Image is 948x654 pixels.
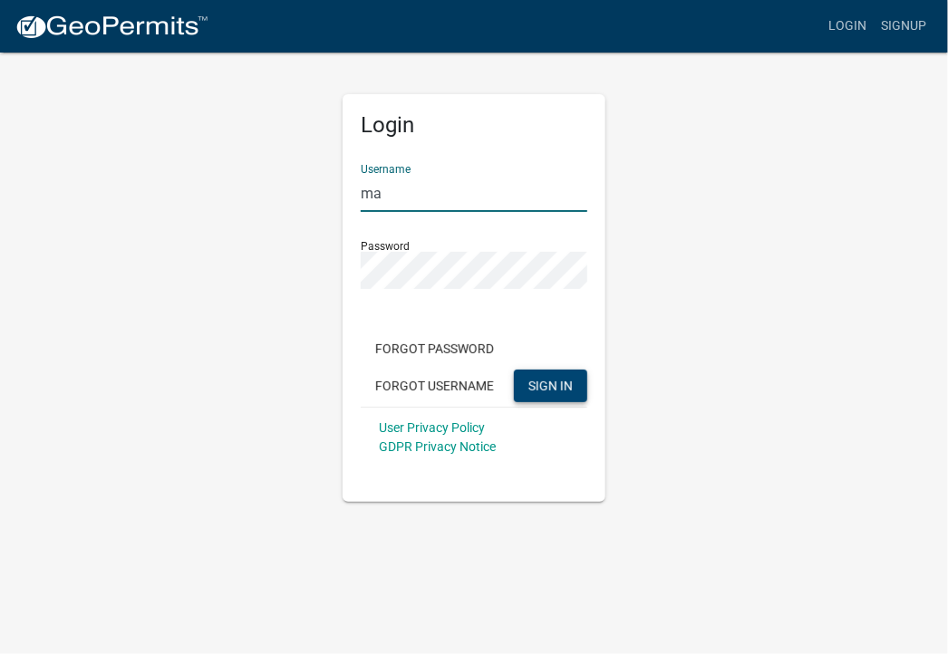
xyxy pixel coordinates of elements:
[821,9,874,43] a: Login
[514,370,587,402] button: SIGN IN
[361,370,508,402] button: Forgot Username
[379,439,496,454] a: GDPR Privacy Notice
[528,378,573,392] span: SIGN IN
[379,420,485,435] a: User Privacy Policy
[361,112,587,139] h5: Login
[874,9,933,43] a: Signup
[361,332,508,365] button: Forgot Password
